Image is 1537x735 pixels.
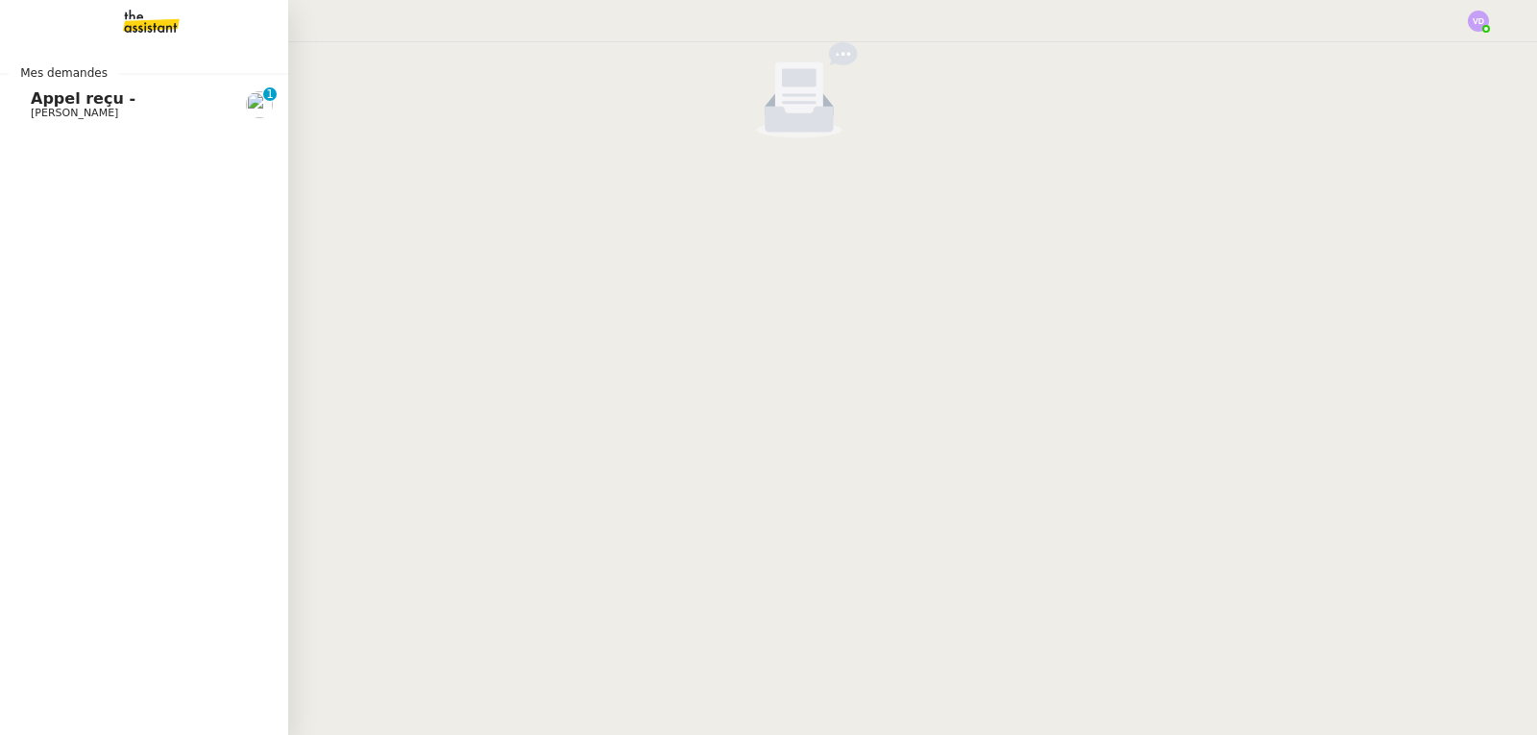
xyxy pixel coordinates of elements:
nz-badge-sup: 1 [263,87,277,101]
img: users%2FnSvcPnZyQ0RA1JfSOxSfyelNlJs1%2Favatar%2Fp1050537-640x427.jpg [246,91,273,118]
img: svg [1468,11,1489,32]
span: [PERSON_NAME] [31,107,118,119]
p: 1 [266,87,274,105]
span: Mes demandes [9,63,119,83]
span: Appel reçu - [31,89,135,108]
